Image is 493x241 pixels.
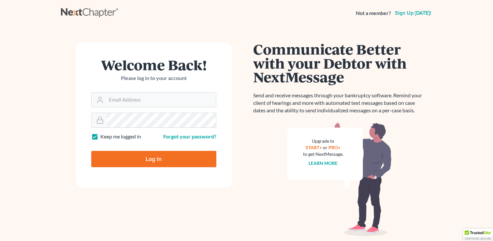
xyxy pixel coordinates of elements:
div: Upgrade to [303,138,343,144]
strong: Not a member? [356,9,391,17]
h1: Communicate Better with your Debtor with NextMessage [253,42,426,84]
a: Sign up [DATE]! [394,10,432,16]
a: PRO+ [328,145,341,150]
a: Forgot your password? [163,133,216,139]
a: Learn more [309,160,338,166]
p: Please log in to your account [91,74,216,82]
label: Keep me logged in [100,133,141,140]
p: Send and receive messages through your bankruptcy software. Remind your client of hearings and mo... [253,92,426,114]
a: START+ [306,145,322,150]
div: TrustedSite Certified [463,229,493,241]
input: Email Address [106,93,216,107]
img: nextmessage_bg-59042aed3d76b12b5cd301f8e5b87938c9018125f34e5fa2b7a6b67550977c72.svg [287,122,392,236]
span: or [323,145,327,150]
div: to get NextMessage. [303,151,343,157]
input: Log In [91,151,216,167]
h1: Welcome Back! [91,58,216,72]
